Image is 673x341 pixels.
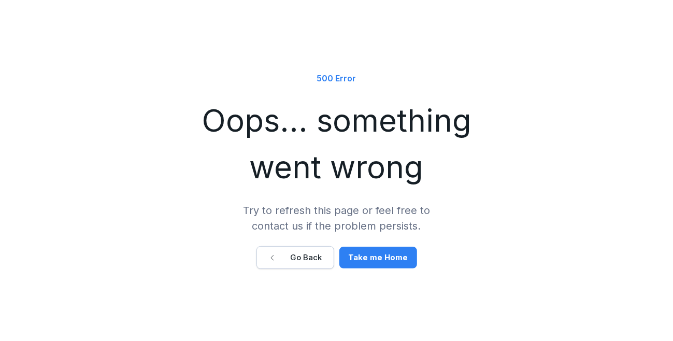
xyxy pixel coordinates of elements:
div: Go Back [268,252,322,263]
p: 500 Error [317,72,356,84]
button: Go Back [256,246,334,269]
p: Try to refresh this page or feel free to contact us if the problem persists. [233,203,440,234]
h1: Oops... something went wrong [181,97,492,190]
div: Take me Home [348,252,409,263]
button: Take me Home [339,247,417,268]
